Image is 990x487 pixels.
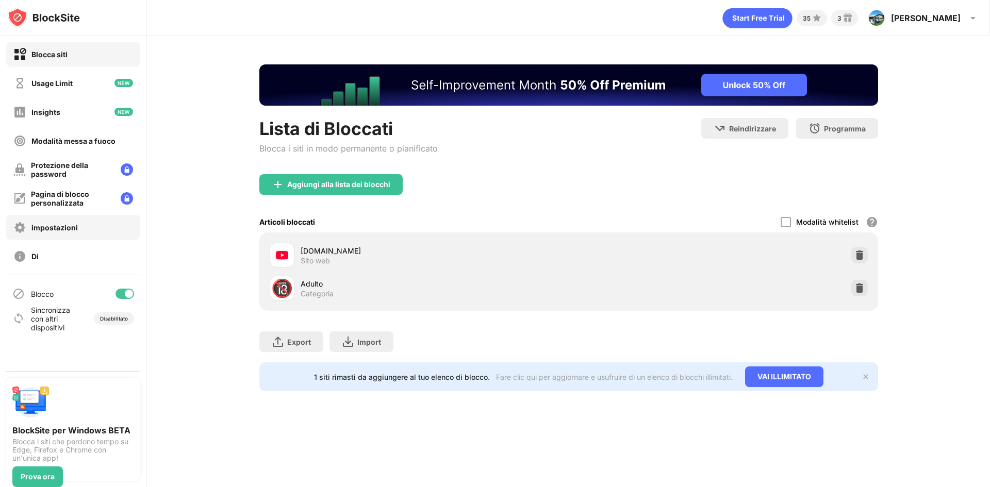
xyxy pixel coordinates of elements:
img: favicons [276,249,288,261]
div: 3 [837,14,841,22]
div: Articoli bloccati [259,217,315,226]
div: [DOMAIN_NAME] [301,245,569,256]
div: impostazioni [31,223,78,232]
div: Insights [31,108,60,116]
div: Adulto [301,278,569,289]
div: Reindirizzare [729,124,776,133]
img: lock-menu.svg [121,163,133,176]
img: new-icon.svg [114,108,133,116]
div: Blocca siti [31,50,68,59]
img: block-on.svg [13,48,26,61]
div: Pagina di blocco personalizzata [31,190,112,207]
img: logo-blocksite.svg [7,7,80,28]
div: VAI ILLIMITATO [745,366,823,387]
img: ACg8ocL-f-a_oIdkupQiG1VHAveAa6EVL732nE7FKkBFmKe8J4263jbd3A=s96-c [868,10,885,26]
div: Blocca i siti in modo permanente o pianificato [259,143,438,154]
div: Aggiungi alla lista dei blocchi [287,180,390,189]
img: points-small.svg [811,12,823,24]
img: password-protection-off.svg [13,163,26,176]
img: reward-small.svg [841,12,854,24]
div: 🔞 [271,278,293,299]
div: Blocca i siti che perdono tempo su Edge, Firefox e Chrome con un'unica app! [12,438,134,462]
div: [PERSON_NAME] [891,13,961,23]
div: Di [31,252,39,261]
div: Blocco [31,290,54,298]
img: blocking-icon.svg [12,288,25,300]
div: Sito web [301,256,330,265]
div: Programma [824,124,866,133]
img: push-desktop.svg [12,384,49,421]
div: Protezione della password [31,161,112,178]
div: Import [357,338,381,346]
div: Disabilitato [100,315,128,322]
div: Prova ora [21,473,55,481]
div: Modalità messa a fuoco [31,137,115,145]
div: Modalità whitelist [796,217,859,226]
div: Lista di Bloccati [259,118,438,139]
img: x-button.svg [862,373,870,381]
img: lock-menu.svg [121,192,133,205]
img: sync-icon.svg [12,312,25,325]
div: Sincronizza con altri dispositivi [31,306,84,332]
div: 35 [803,14,811,22]
div: BlockSite per Windows BETA [12,425,134,435]
img: time-usage-off.svg [13,77,26,90]
img: insights-off.svg [13,106,26,119]
div: Usage Limit [31,79,73,88]
img: customize-block-page-off.svg [13,192,26,205]
img: new-icon.svg [114,79,133,87]
div: animation [722,8,793,28]
iframe: Banner [259,64,878,106]
div: Export [287,338,311,346]
img: settings-off.svg [13,221,26,234]
div: Categoria [301,289,334,298]
div: Fare clic qui per aggiornare e usufruire di un elenco di blocchi illimitati. [496,373,733,381]
img: focus-off.svg [13,135,26,147]
img: about-off.svg [13,250,26,263]
div: 1 siti rimasti da aggiungere al tuo elenco di blocco. [314,373,490,381]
